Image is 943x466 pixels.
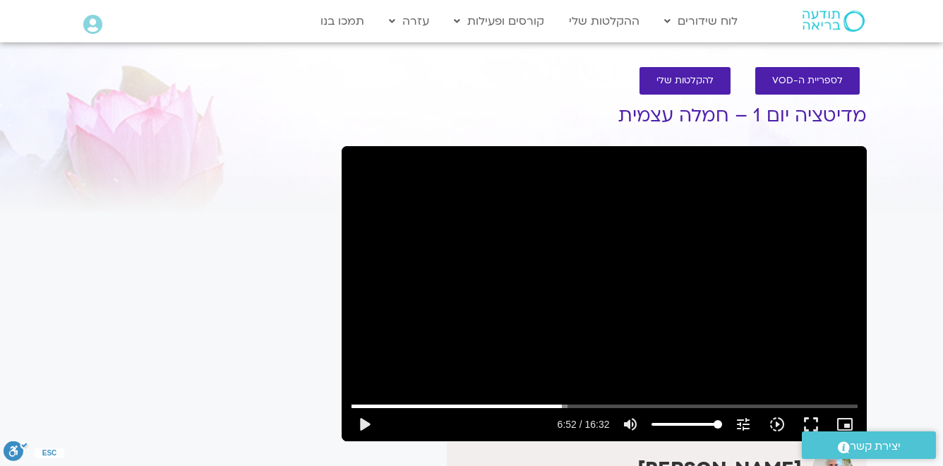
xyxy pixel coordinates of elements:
[313,8,371,35] a: תמכו בנו
[657,8,745,35] a: לוח שידורים
[803,11,865,32] img: תודעה בריאה
[656,76,714,86] span: להקלטות שלי
[382,8,436,35] a: עזרה
[639,67,731,95] a: להקלטות שלי
[562,8,647,35] a: ההקלטות שלי
[447,8,551,35] a: קורסים ופעילות
[772,76,843,86] span: לספריית ה-VOD
[755,67,860,95] a: לספריית ה-VOD
[342,105,867,126] h1: מדיטציה יום 1 – חמלה עצמית
[802,431,936,459] a: יצירת קשר
[850,437,901,456] span: יצירת קשר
